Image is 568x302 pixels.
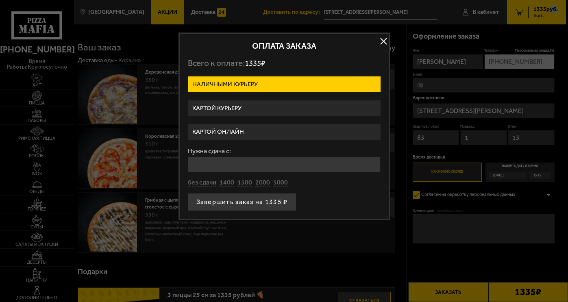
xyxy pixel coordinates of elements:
button: 1500 [237,178,252,187]
button: без сдачи [188,178,216,187]
label: Картой курьеру [188,100,381,116]
p: Всего к оплате: [188,58,381,68]
button: 5000 [273,178,288,187]
label: Нужна сдача с: [188,148,381,154]
span: 1335 ₽ [245,59,265,68]
button: Завершить заказ на 1335 ₽ [188,193,296,211]
h2: Оплата заказа [188,42,381,50]
button: 1400 [220,178,234,187]
label: Картой онлайн [188,124,381,140]
label: Наличными курьеру [188,76,381,92]
button: 2000 [255,178,270,187]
